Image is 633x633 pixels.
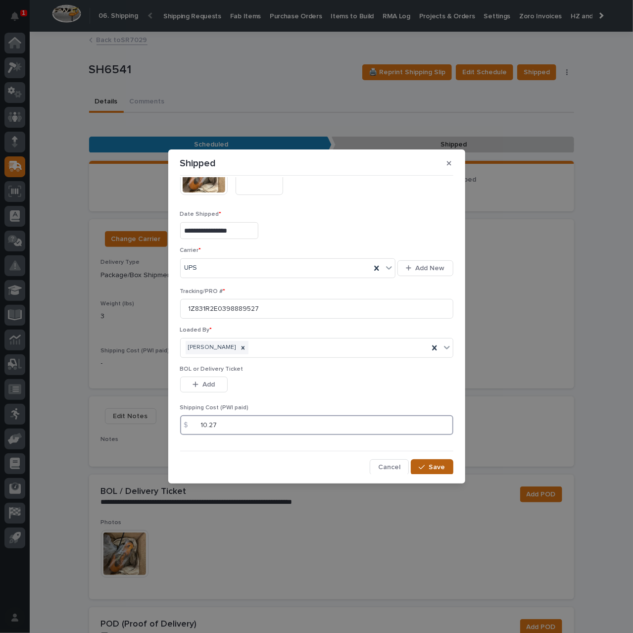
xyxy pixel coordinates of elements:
span: BOL or Delivery Ticket [180,366,243,372]
p: Shipped [180,157,216,169]
button: Cancel [370,459,409,475]
span: Add [202,380,215,389]
div: $ [180,415,200,435]
span: Save [429,463,445,472]
span: Tracking/PRO # [180,289,226,294]
button: Save [411,459,453,475]
span: Cancel [378,463,400,472]
span: Add New [416,264,445,273]
button: Add [180,377,228,392]
span: Loaded By [180,327,212,333]
button: Add New [397,260,453,276]
div: [PERSON_NAME] [186,341,238,354]
span: UPS [185,263,197,273]
span: Carrier [180,247,201,253]
span: Shipping Cost (PWI paid) [180,405,249,411]
span: Date Shipped [180,211,222,217]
